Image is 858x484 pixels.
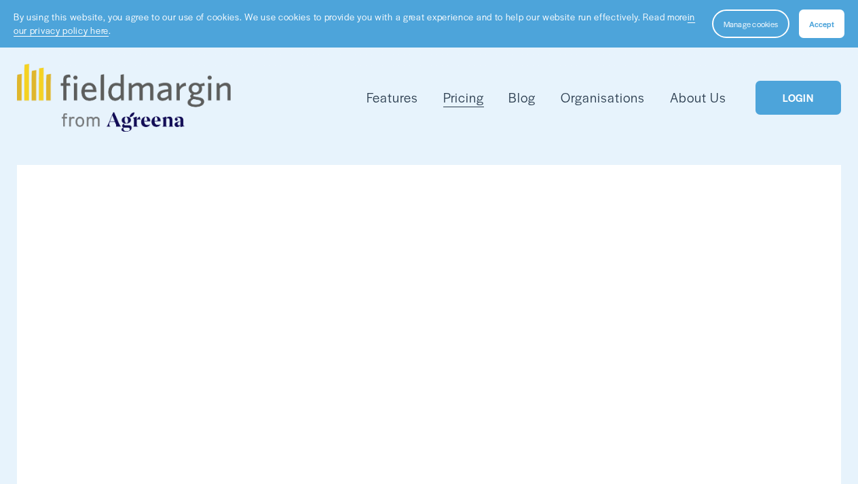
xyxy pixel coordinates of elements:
[756,81,841,115] a: LOGIN
[367,87,418,109] a: folder dropdown
[724,18,778,29] span: Manage cookies
[809,18,834,29] span: Accept
[443,87,484,109] a: Pricing
[17,64,230,132] img: fieldmargin.com
[14,10,698,37] p: By using this website, you agree to our use of cookies. We use cookies to provide you with a grea...
[712,10,789,38] button: Manage cookies
[14,10,695,37] a: in our privacy policy here
[670,87,726,109] a: About Us
[367,88,418,107] span: Features
[799,10,844,38] button: Accept
[508,87,536,109] a: Blog
[561,87,645,109] a: Organisations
